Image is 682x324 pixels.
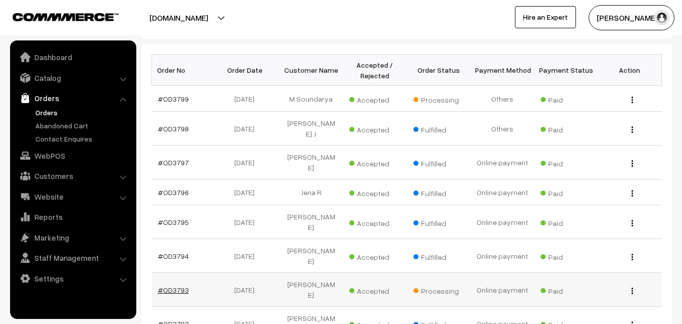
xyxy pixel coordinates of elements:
[279,179,343,205] td: Jena R
[413,92,464,105] span: Processing
[541,283,591,296] span: Paid
[632,220,633,226] img: Menu
[216,179,279,205] td: [DATE]
[13,167,133,185] a: Customers
[33,120,133,131] a: Abandoned Cart
[279,239,343,273] td: [PERSON_NAME]
[13,249,133,267] a: Staff Management
[470,205,534,239] td: Online payment
[541,249,591,262] span: Paid
[13,188,133,206] a: Website
[534,55,598,86] th: Payment Status
[279,112,343,146] td: [PERSON_NAME] J
[349,156,400,169] span: Accepted
[413,186,464,199] span: Fulfilled
[216,273,279,307] td: [DATE]
[407,55,470,86] th: Order Status
[216,205,279,239] td: [DATE]
[470,112,534,146] td: Others
[541,186,591,199] span: Paid
[114,5,243,30] button: [DOMAIN_NAME]
[279,55,343,86] th: Customer Name
[632,190,633,197] img: Menu
[413,283,464,296] span: Processing
[216,86,279,112] td: [DATE]
[349,122,400,135] span: Accepted
[413,156,464,169] span: Fulfilled
[589,5,674,30] button: [PERSON_NAME]
[13,69,133,87] a: Catalog
[158,286,189,294] a: #OD3793
[541,156,591,169] span: Paid
[13,269,133,288] a: Settings
[13,147,133,165] a: WebPOS
[216,112,279,146] td: [DATE]
[158,95,189,103] a: #OD3799
[33,107,133,118] a: Orders
[632,97,633,103] img: Menu
[158,218,189,226] a: #OD3795
[413,249,464,262] span: Fulfilled
[349,249,400,262] span: Accepted
[279,273,343,307] td: [PERSON_NAME]
[413,215,464,228] span: Fulfilled
[349,92,400,105] span: Accepted
[598,55,661,86] th: Action
[470,239,534,273] td: Online payment
[349,215,400,228] span: Accepted
[541,215,591,228] span: Paid
[343,55,406,86] th: Accepted / Rejected
[349,186,400,199] span: Accepted
[279,86,343,112] td: M.Soundarya
[158,124,189,133] a: #OD3798
[216,239,279,273] td: [DATE]
[158,158,189,167] a: #OD3797
[13,89,133,107] a: Orders
[470,86,534,112] td: Others
[13,208,133,226] a: Reports
[632,160,633,167] img: Menu
[470,146,534,179] td: Online payment
[13,10,101,22] a: COMMMERCE
[279,205,343,239] td: [PERSON_NAME]
[33,133,133,144] a: Contact Enquires
[216,55,279,86] th: Order Date
[470,179,534,205] td: Online payment
[152,55,216,86] th: Order No
[541,122,591,135] span: Paid
[279,146,343,179] td: [PERSON_NAME]
[349,283,400,296] span: Accepted
[654,10,669,25] img: user
[515,6,576,28] a: Hire an Expert
[470,273,534,307] td: Online payment
[216,146,279,179] td: [DATE]
[158,188,189,197] a: #OD3796
[158,252,189,260] a: #OD3794
[13,48,133,66] a: Dashboard
[13,228,133,247] a: Marketing
[413,122,464,135] span: Fulfilled
[470,55,534,86] th: Payment Method
[632,126,633,133] img: Menu
[632,254,633,260] img: Menu
[541,92,591,105] span: Paid
[13,13,119,21] img: COMMMERCE
[632,288,633,294] img: Menu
